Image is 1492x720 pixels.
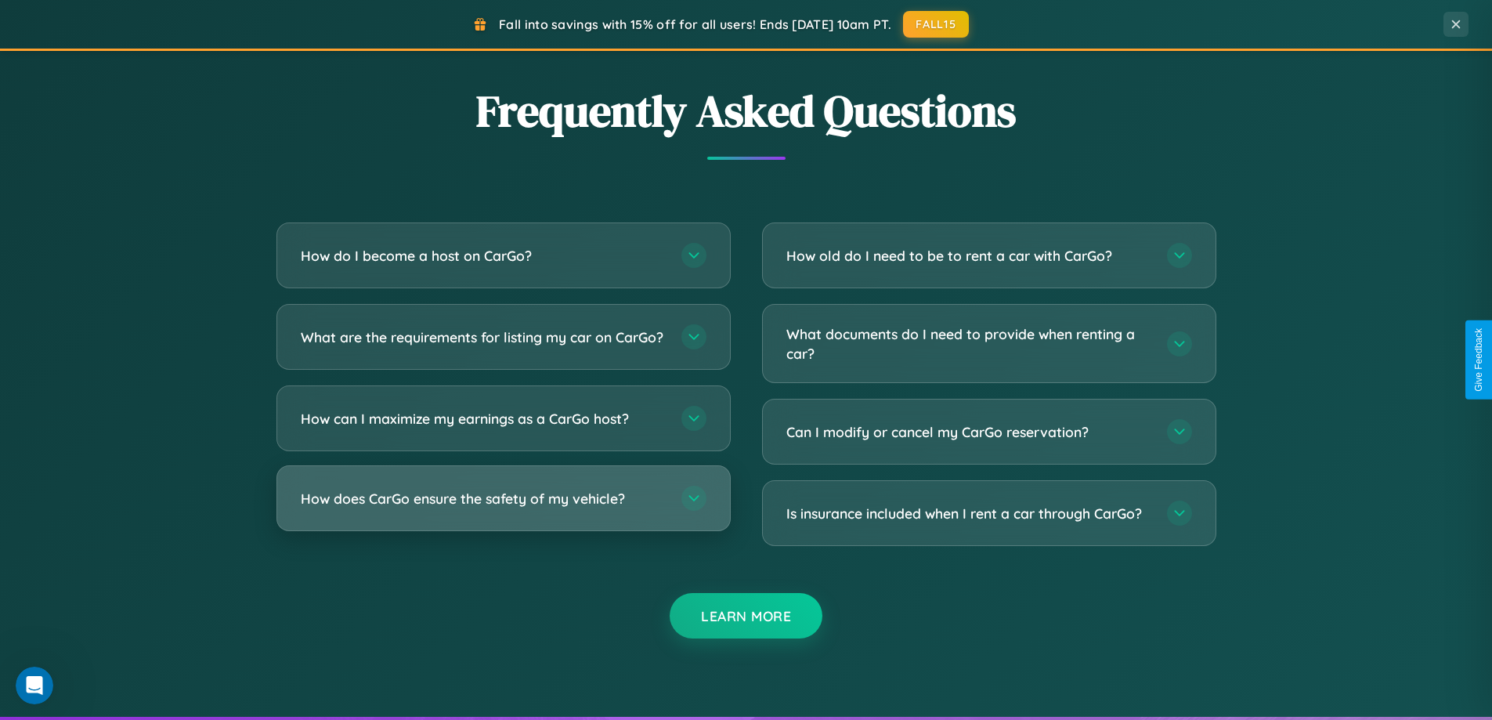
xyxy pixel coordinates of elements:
[301,246,666,266] h3: How do I become a host on CarGo?
[786,246,1151,266] h3: How old do I need to be to rent a car with CarGo?
[786,324,1151,363] h3: What documents do I need to provide when renting a car?
[1473,328,1484,392] div: Give Feedback
[301,327,666,347] h3: What are the requirements for listing my car on CarGo?
[670,593,822,639] button: Learn More
[301,409,666,429] h3: How can I maximize my earnings as a CarGo host?
[903,11,969,38] button: FALL15
[276,81,1216,141] h2: Frequently Asked Questions
[499,16,891,32] span: Fall into savings with 15% off for all users! Ends [DATE] 10am PT.
[786,504,1151,523] h3: Is insurance included when I rent a car through CarGo?
[301,489,666,508] h3: How does CarGo ensure the safety of my vehicle?
[16,667,53,704] iframe: Intercom live chat
[786,422,1151,442] h3: Can I modify or cancel my CarGo reservation?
